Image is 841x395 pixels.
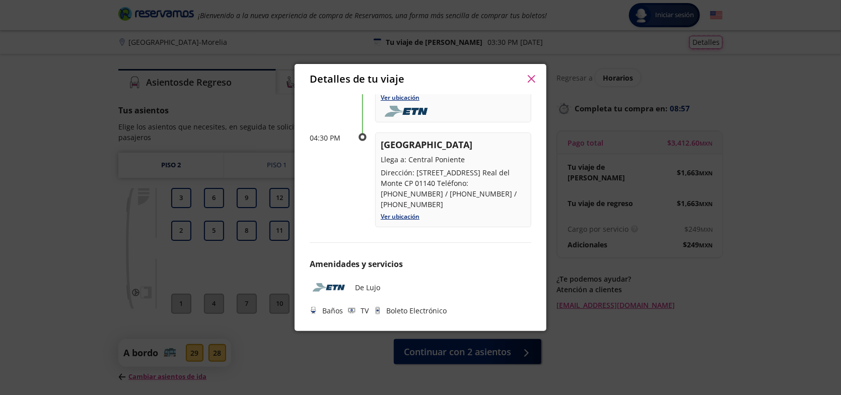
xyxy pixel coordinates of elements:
p: De Lujo [355,282,380,293]
p: 04:30 PM [310,133,350,143]
p: TV [361,305,369,316]
img: foobar2.png [381,106,435,117]
p: Boleto Electrónico [386,305,447,316]
p: Baños [322,305,343,316]
iframe: Messagebird Livechat Widget [783,337,831,385]
p: Amenidades y servicios [310,258,531,270]
p: Dirección: [STREET_ADDRESS] Real del Monte CP 01140 Teléfono: [PHONE_NUMBER] / [PHONE_NUMBER] / [... [381,167,526,210]
a: Ver ubicación [381,212,419,221]
p: Llega a: Central Poniente [381,154,526,165]
p: Detalles de tu viaje [310,72,404,87]
p: [GEOGRAPHIC_DATA] [381,138,526,152]
a: Ver ubicación [381,93,419,102]
img: ETN [310,280,350,295]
